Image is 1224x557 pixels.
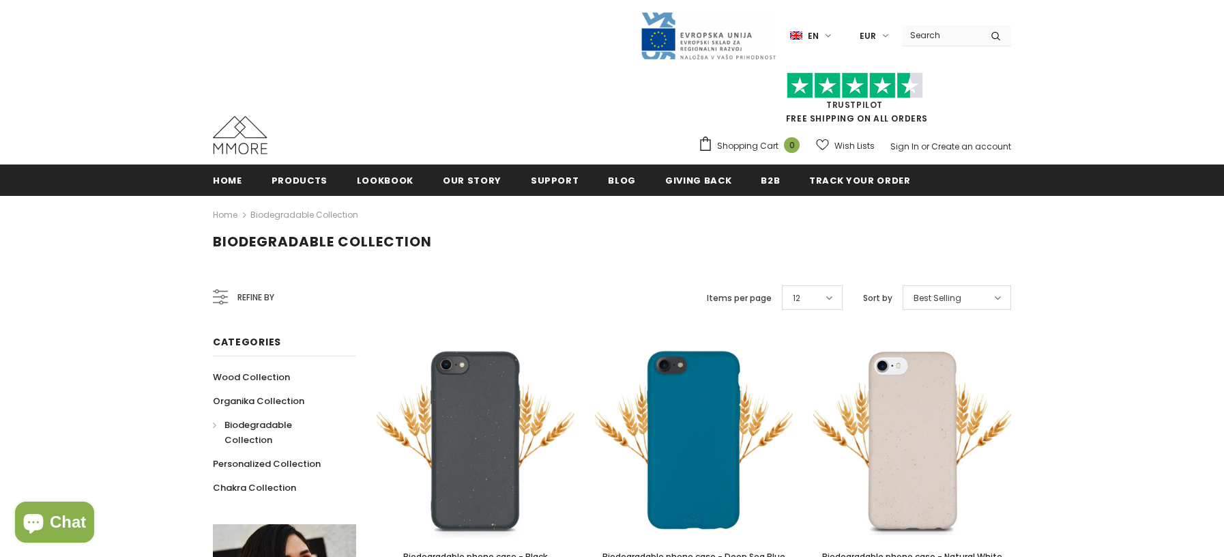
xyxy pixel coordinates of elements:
[931,141,1011,152] a: Create an account
[640,29,776,41] a: Javni Razpis
[809,165,910,195] a: Track your order
[213,476,296,500] a: Chakra Collection
[531,174,579,187] span: support
[213,174,242,187] span: Home
[787,72,923,99] img: Trust Pilot Stars
[784,137,800,153] span: 0
[213,116,267,154] img: MMORE Cases
[213,395,304,408] span: Organika Collection
[921,141,929,152] span: or
[213,457,321,470] span: Personalized Collection
[761,174,780,187] span: B2B
[357,174,413,187] span: Lookbook
[272,174,327,187] span: Products
[698,136,806,156] a: Shopping Cart 0
[224,418,292,446] span: Biodegradable Collection
[357,165,413,195] a: Lookbook
[213,165,242,195] a: Home
[665,165,731,195] a: Giving back
[213,371,290,384] span: Wood Collection
[213,413,341,452] a: Biodegradable Collection
[914,291,961,305] span: Best Selling
[707,291,772,305] label: Items per page
[834,139,875,153] span: Wish Lists
[761,165,780,195] a: B2B
[902,25,980,45] input: Search Site
[698,78,1011,124] span: FREE SHIPPING ON ALL ORDERS
[250,209,358,220] a: Biodegradable Collection
[531,165,579,195] a: support
[213,481,296,494] span: Chakra Collection
[213,452,321,476] a: Personalized Collection
[816,134,875,158] a: Wish Lists
[890,141,919,152] a: Sign In
[717,139,778,153] span: Shopping Cart
[608,174,636,187] span: Blog
[213,232,432,251] span: Biodegradable Collection
[443,165,501,195] a: Our Story
[826,99,883,111] a: Trustpilot
[272,165,327,195] a: Products
[213,335,281,349] span: Categories
[863,291,892,305] label: Sort by
[640,11,776,61] img: Javni Razpis
[793,291,800,305] span: 12
[213,389,304,413] a: Organika Collection
[608,165,636,195] a: Blog
[443,174,501,187] span: Our Story
[860,29,876,43] span: EUR
[237,290,274,305] span: Refine by
[213,207,237,223] a: Home
[213,365,290,389] a: Wood Collection
[808,29,819,43] span: en
[809,174,910,187] span: Track your order
[11,502,98,546] inbox-online-store-chat: Shopify online store chat
[665,174,731,187] span: Giving back
[790,30,802,42] img: i-lang-1.png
